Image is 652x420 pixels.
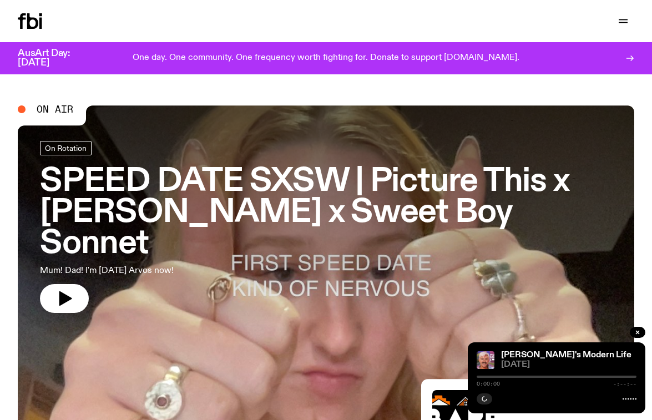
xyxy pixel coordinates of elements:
span: -:--:-- [613,381,636,387]
span: 0:00:00 [477,381,500,387]
p: One day. One community. One frequency worth fighting for. Donate to support [DOMAIN_NAME]. [133,53,519,63]
span: On Rotation [45,144,87,152]
span: [DATE] [501,361,636,369]
span: On Air [37,104,73,114]
h3: SPEED DATE SXSW | Picture This x [PERSON_NAME] x Sweet Boy Sonnet [40,166,612,259]
a: On Rotation [40,141,92,155]
h3: AusArt Day: [DATE] [18,49,89,68]
a: SPEED DATE SXSW | Picture This x [PERSON_NAME] x Sweet Boy SonnetMum! Dad! I'm [DATE] Arvos now! [40,141,612,312]
p: Mum! Dad! I'm [DATE] Arvos now! [40,264,324,277]
a: [PERSON_NAME]'s Modern Life [501,351,631,360]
